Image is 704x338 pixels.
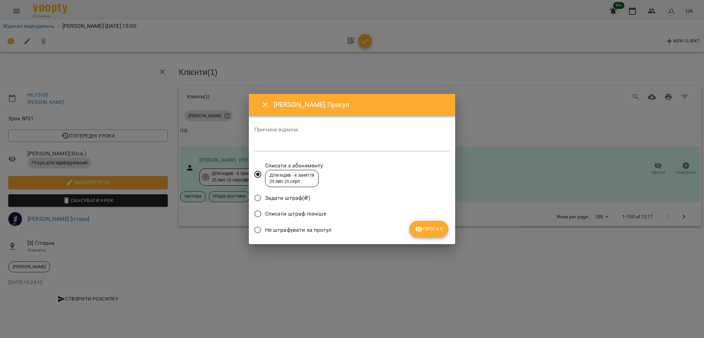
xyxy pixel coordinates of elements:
[265,194,310,202] span: Задати штраф(₴)
[409,221,448,237] button: Прогул
[254,127,450,132] label: Причина відміни
[265,210,326,218] span: Списати штраф пізніше
[265,226,331,234] span: Не штрафувати за прогул
[257,97,274,113] button: Close
[415,225,443,233] span: Прогул
[269,172,314,185] div: Діти індив - 4 заняття 25 лип - 25 серп
[274,99,447,110] h6: [PERSON_NAME] Прогул
[265,162,323,170] span: Списати з абонементу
